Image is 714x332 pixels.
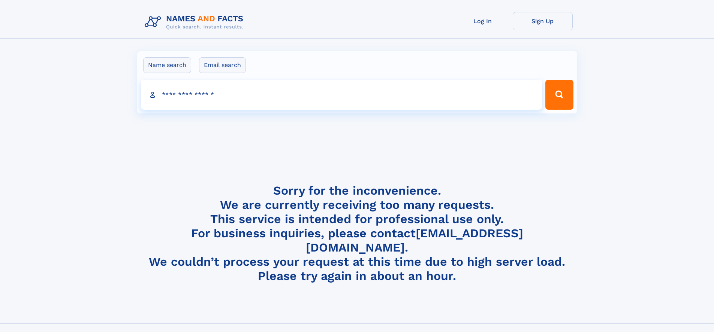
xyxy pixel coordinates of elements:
[306,226,523,255] a: [EMAIL_ADDRESS][DOMAIN_NAME]
[199,57,246,73] label: Email search
[143,57,191,73] label: Name search
[142,12,250,32] img: Logo Names and Facts
[142,183,573,283] h4: Sorry for the inconvenience. We are currently receiving too many requests. This service is intend...
[513,12,573,30] a: Sign Up
[453,12,513,30] a: Log In
[545,80,573,110] button: Search Button
[141,80,542,110] input: search input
